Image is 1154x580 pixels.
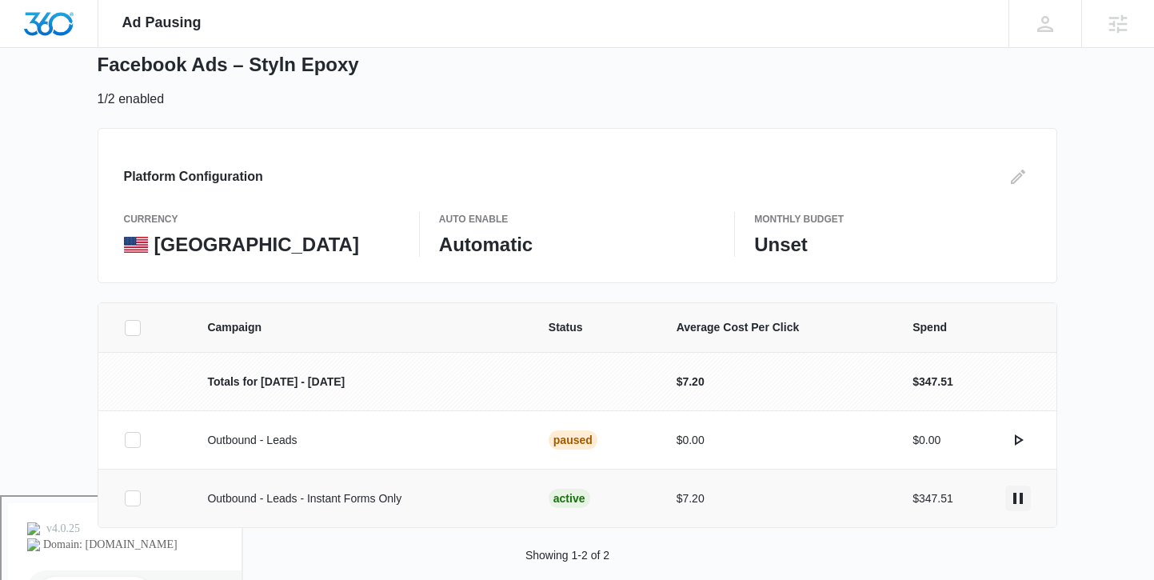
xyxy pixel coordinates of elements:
p: 1/2 enabled [98,90,165,109]
img: tab_keywords_by_traffic_grey.svg [159,93,172,106]
div: v 4.0.25 [45,26,78,38]
p: Automatic [439,233,715,257]
p: $347.51 [912,374,953,390]
span: Status [549,319,638,336]
h3: Platform Configuration [124,167,263,186]
div: Keywords by Traffic [177,94,270,105]
p: Auto Enable [439,212,715,226]
img: logo_orange.svg [26,26,38,38]
p: $347.51 [912,490,953,507]
button: actions.activate [1005,427,1031,453]
p: Outbound - Leads [207,432,509,449]
p: currency [124,212,400,226]
h1: Facebook Ads – Styln Epoxy [98,53,359,77]
div: Domain Overview [61,94,143,105]
div: Paused [549,430,597,450]
span: Campaign [207,319,509,336]
p: Showing 1-2 of 2 [525,547,609,564]
button: Edit [1005,164,1031,190]
button: actions.pause [1005,486,1031,511]
span: Average Cost Per Click [677,319,875,336]
img: website_grey.svg [26,42,38,54]
p: Monthly Budget [754,212,1030,226]
p: Totals for [DATE] - [DATE] [207,374,509,390]
div: Domain: [DOMAIN_NAME] [42,42,176,54]
p: $0.00 [677,432,875,449]
div: Active [549,489,590,508]
p: $7.20 [677,374,875,390]
img: tab_domain_overview_orange.svg [43,93,56,106]
p: Outbound - Leads - Instant Forms Only [207,490,509,507]
p: $7.20 [677,490,875,507]
img: United States [124,237,148,253]
p: Unset [754,233,1030,257]
p: [GEOGRAPHIC_DATA] [154,233,359,257]
span: Ad Pausing [122,14,202,31]
p: $0.00 [912,432,940,449]
span: Spend [912,319,1030,336]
